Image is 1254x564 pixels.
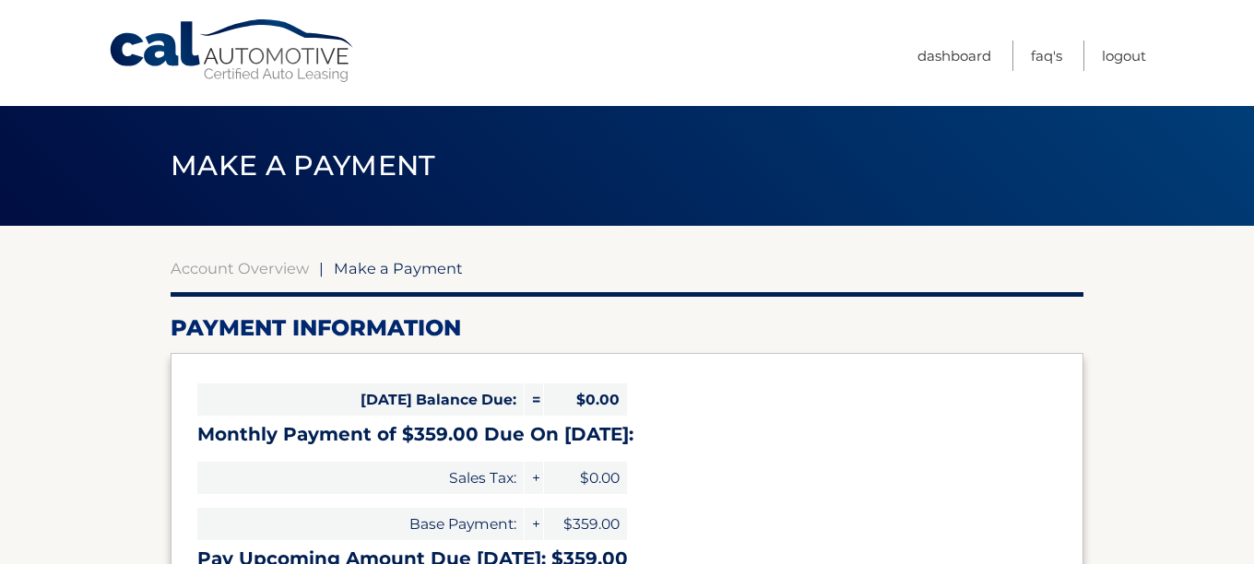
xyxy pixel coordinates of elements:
[544,508,627,540] span: $359.00
[197,383,524,416] span: [DATE] Balance Due:
[525,508,543,540] span: +
[171,314,1083,342] h2: Payment Information
[197,462,524,494] span: Sales Tax:
[197,508,524,540] span: Base Payment:
[544,383,627,416] span: $0.00
[319,259,324,277] span: |
[917,41,991,71] a: Dashboard
[525,383,543,416] span: =
[334,259,463,277] span: Make a Payment
[1102,41,1146,71] a: Logout
[197,423,1057,446] h3: Monthly Payment of $359.00 Due On [DATE]:
[108,18,357,84] a: Cal Automotive
[525,462,543,494] span: +
[1031,41,1062,71] a: FAQ's
[544,462,627,494] span: $0.00
[171,259,309,277] a: Account Overview
[171,148,435,182] span: Make a Payment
